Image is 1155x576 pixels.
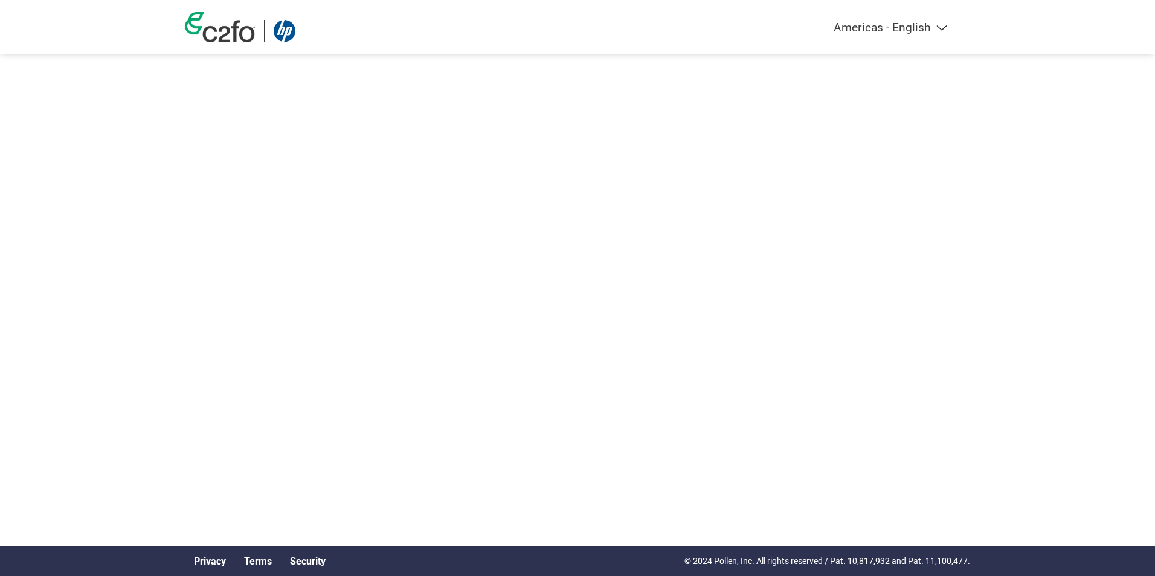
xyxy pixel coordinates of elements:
p: © 2024 Pollen, Inc. All rights reserved / Pat. 10,817,932 and Pat. 11,100,477. [684,555,970,568]
img: HP [274,20,295,42]
a: Terms [244,555,272,567]
a: Privacy [194,555,226,567]
a: Security [290,555,326,567]
img: c2fo logo [185,12,255,42]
